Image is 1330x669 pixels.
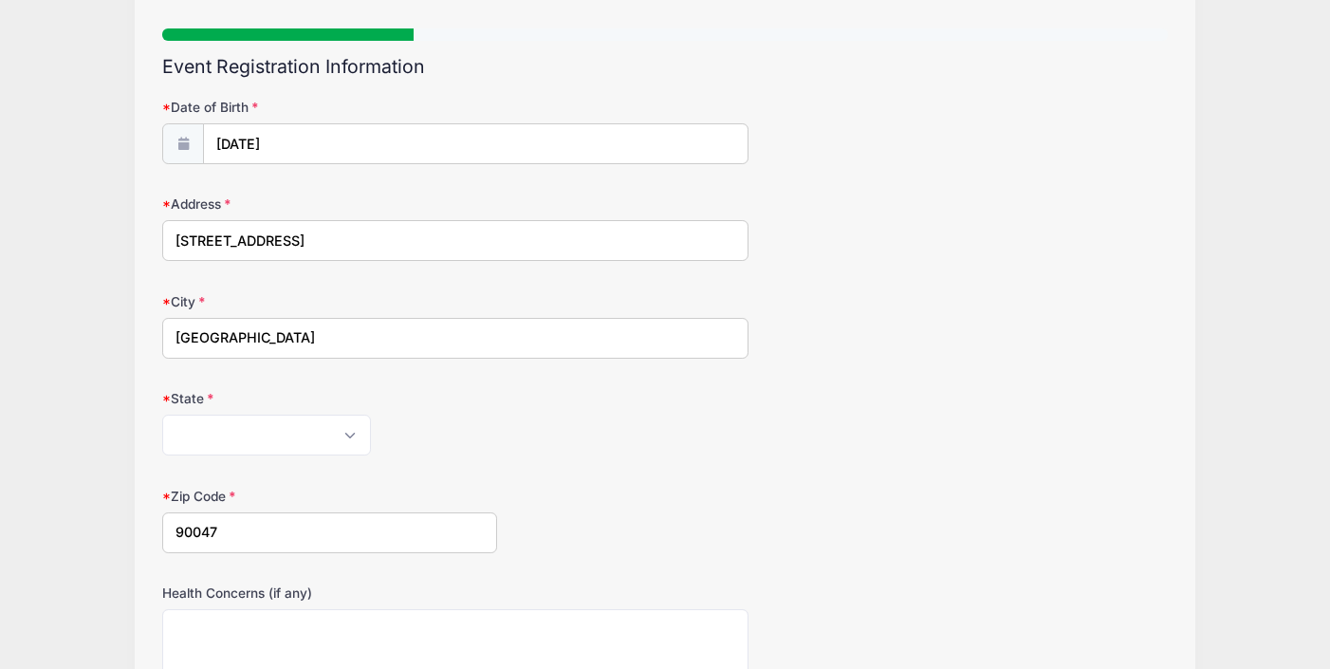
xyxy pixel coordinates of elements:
h2: Event Registration Information [162,56,1168,78]
label: City [162,292,497,311]
label: Health Concerns (if any) [162,584,497,603]
label: Zip Code [162,487,497,506]
label: Date of Birth [162,98,497,117]
input: mm/dd/yyyy [203,123,748,164]
label: State [162,389,497,408]
label: Address [162,195,497,214]
input: xxxxx [162,512,497,553]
